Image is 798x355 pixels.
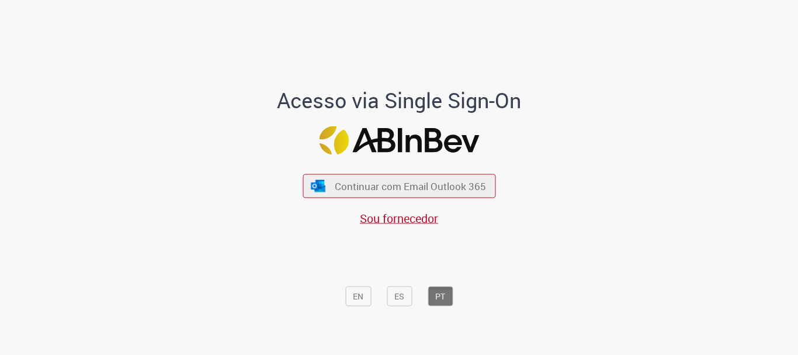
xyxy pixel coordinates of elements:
img: ícone Azure/Microsoft 360 [310,180,327,192]
button: ícone Azure/Microsoft 360 Continuar com Email Outlook 365 [303,174,495,198]
button: EN [345,287,371,306]
button: ES [387,287,412,306]
span: Continuar com Email Outlook 365 [335,180,486,193]
h1: Acesso via Single Sign-On [237,89,561,112]
a: Sou fornecedor [360,211,438,226]
button: PT [428,287,453,306]
img: Logo ABInBev [319,126,479,155]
